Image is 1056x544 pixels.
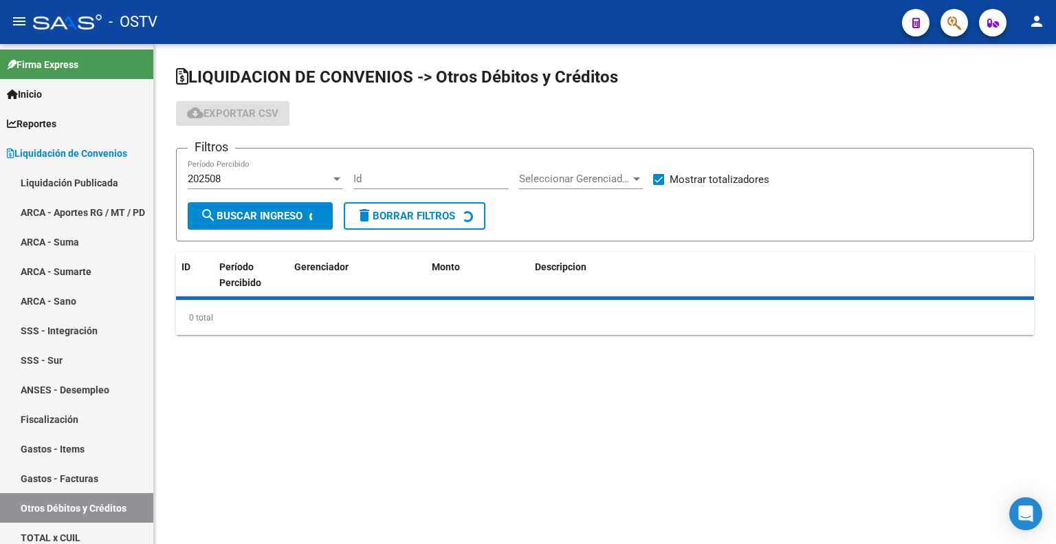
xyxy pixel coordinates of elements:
[187,105,203,121] mat-icon: cloud_download
[519,173,630,185] span: Seleccionar Gerenciador
[535,261,586,272] span: Descripcion
[426,252,529,298] datatable-header-cell: Monto
[344,202,485,230] button: Borrar Filtros
[670,171,769,188] span: Mostrar totalizadores
[529,252,1034,298] datatable-header-cell: Descripcion
[109,7,157,37] span: - OSTV
[7,57,78,72] span: Firma Express
[181,261,190,272] span: ID
[188,202,333,230] button: Buscar Ingreso
[176,301,1034,335] div: 0 total
[200,207,217,224] mat-icon: search
[176,252,214,298] datatable-header-cell: ID
[356,210,455,222] span: Borrar Filtros
[432,261,460,272] span: Monto
[176,101,289,126] button: Exportar CSV
[188,138,235,157] h3: Filtros
[7,87,42,102] span: Inicio
[7,146,127,161] span: Liquidación de Convenios
[289,252,426,298] datatable-header-cell: Gerenciador
[176,67,618,87] span: LIQUIDACION DE CONVENIOS -> Otros Débitos y Créditos
[188,173,221,185] span: 202508
[187,107,278,120] span: Exportar CSV
[7,116,56,131] span: Reportes
[1028,13,1045,30] mat-icon: person
[11,13,27,30] mat-icon: menu
[214,252,269,298] datatable-header-cell: Período Percibido
[294,261,349,272] span: Gerenciador
[356,207,373,224] mat-icon: delete
[200,210,302,222] span: Buscar Ingreso
[219,261,261,288] span: Período Percibido
[1009,497,1042,530] div: Open Intercom Messenger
